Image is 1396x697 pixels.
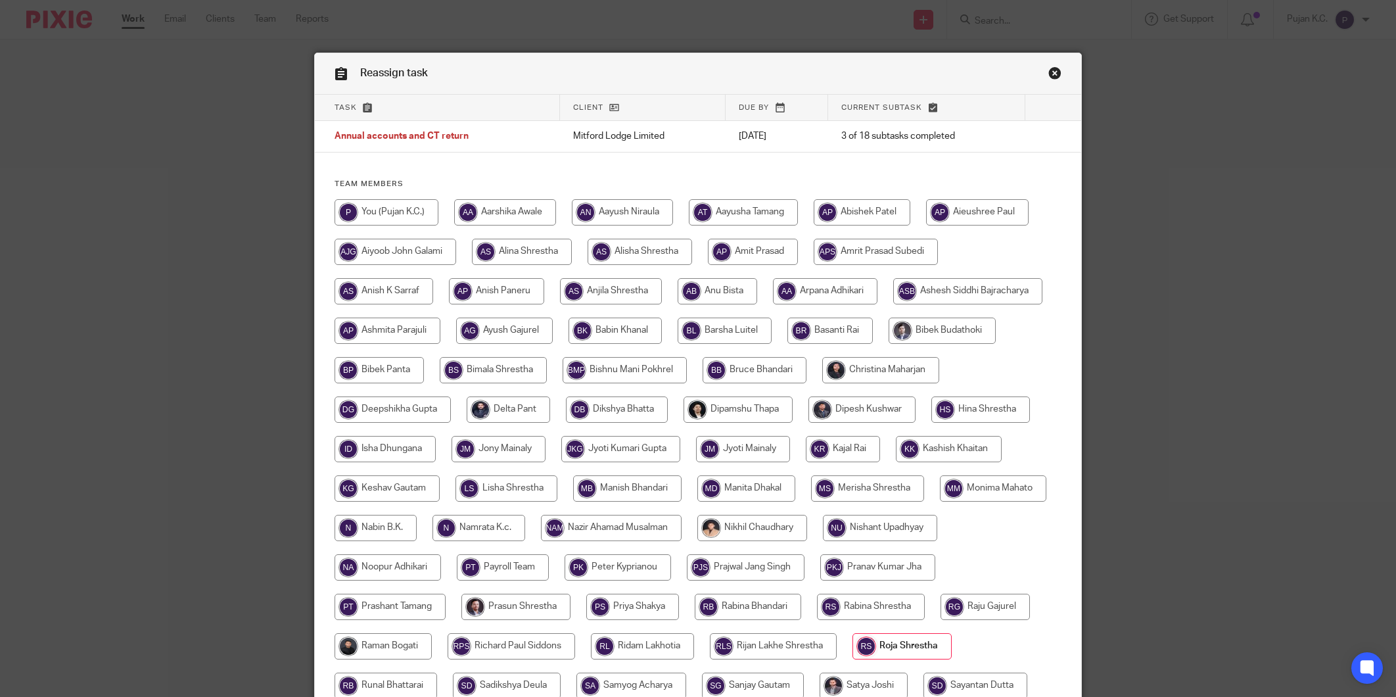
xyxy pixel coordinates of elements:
[335,132,469,141] span: Annual accounts and CT return
[335,104,357,111] span: Task
[573,130,713,143] p: Mitford Lodge Limited
[335,179,1061,189] h4: Team members
[828,121,1026,153] td: 3 of 18 subtasks completed
[841,104,922,111] span: Current subtask
[739,104,769,111] span: Due by
[739,130,814,143] p: [DATE]
[360,68,428,78] span: Reassign task
[573,104,603,111] span: Client
[1048,66,1061,84] a: Close this dialog window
